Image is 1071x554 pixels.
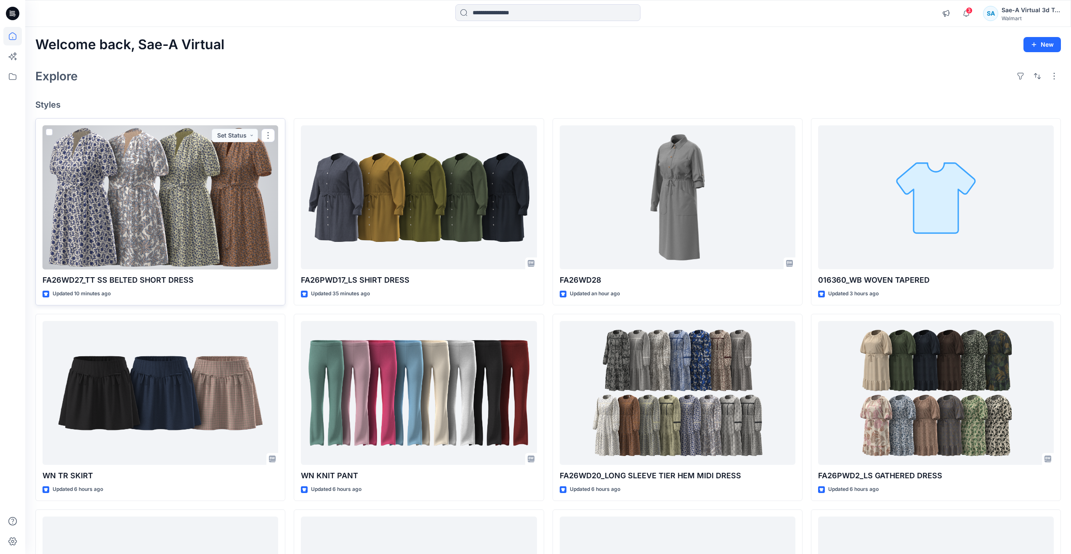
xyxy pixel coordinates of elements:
h4: Styles [35,100,1061,110]
button: New [1023,37,1061,52]
p: Updated 6 hours ago [311,485,361,494]
a: WN KNIT PANT [301,321,537,465]
p: FA26WD20_LONG SLEEVE TIER HEM MIDI DRESS [560,470,795,482]
a: FA26PWD2_LS GATHERED DRESS [818,321,1054,465]
p: Updated 3 hours ago [828,289,879,298]
p: Updated 6 hours ago [570,485,620,494]
a: FA26WD28 [560,125,795,270]
p: Updated 6 hours ago [828,485,879,494]
p: WN TR SKIRT [43,470,278,482]
a: 016360_WB WOVEN TAPERED [818,125,1054,270]
p: WN KNIT PANT [301,470,537,482]
div: SA [983,6,998,21]
p: FA26WD28 [560,274,795,286]
p: FA26PWD2_LS GATHERED DRESS [818,470,1054,482]
a: WN TR SKIRT [43,321,278,465]
h2: Explore [35,69,78,83]
a: FA26WD27_TT SS BELTED SHORT DRESS [43,125,278,270]
p: Updated 10 minutes ago [53,289,111,298]
p: Updated an hour ago [570,289,620,298]
p: Updated 35 minutes ago [311,289,370,298]
a: FA26WD20_LONG SLEEVE TIER HEM MIDI DRESS [560,321,795,465]
p: FA26PWD17_LS SHIRT DRESS [301,274,537,286]
h2: Welcome back, Sae-A Virtual [35,37,224,53]
p: Updated 6 hours ago [53,485,103,494]
div: Walmart [1002,15,1060,21]
a: FA26PWD17_LS SHIRT DRESS [301,125,537,270]
p: FA26WD27_TT SS BELTED SHORT DRESS [43,274,278,286]
div: Sae-A Virtual 3d Team [1002,5,1060,15]
span: 3 [966,7,973,14]
p: 016360_WB WOVEN TAPERED [818,274,1054,286]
